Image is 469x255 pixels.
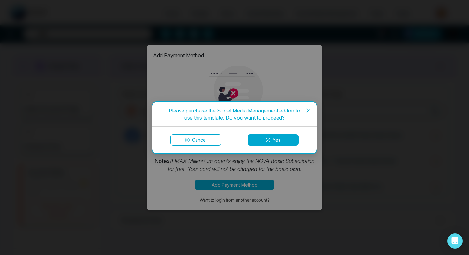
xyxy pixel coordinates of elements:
div: Please purchase the Social Media Management addon to use this template. Do you want to proceed? [160,107,309,121]
button: Cancel [170,134,221,146]
button: Yes [248,134,299,146]
span: close [306,108,311,113]
div: Open Intercom Messenger [447,233,463,249]
button: Close [300,102,317,119]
